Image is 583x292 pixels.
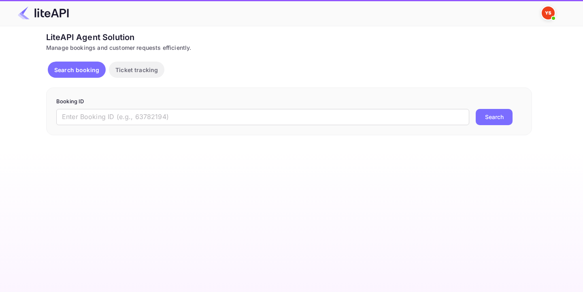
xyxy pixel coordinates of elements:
[54,66,99,74] p: Search booking
[56,98,522,106] p: Booking ID
[115,66,158,74] p: Ticket tracking
[476,109,513,125] button: Search
[542,6,555,19] img: Yandex Support
[18,6,69,19] img: LiteAPI Logo
[46,43,532,52] div: Manage bookings and customer requests efficiently.
[56,109,469,125] input: Enter Booking ID (e.g., 63782194)
[46,31,532,43] div: LiteAPI Agent Solution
